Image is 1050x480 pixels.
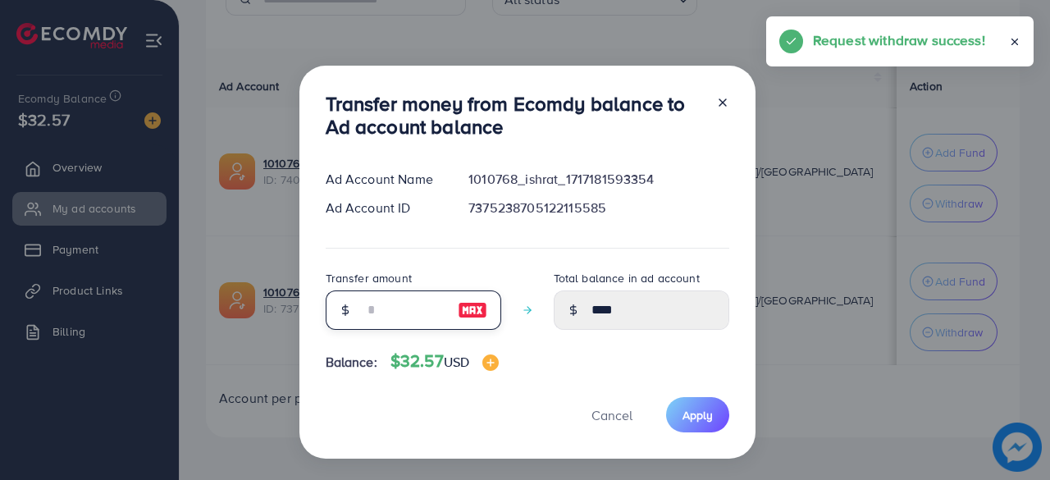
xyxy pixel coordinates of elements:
h4: $32.57 [390,351,499,372]
button: Cancel [571,397,653,432]
div: Ad Account ID [313,199,456,217]
img: image [458,300,487,320]
span: Cancel [591,406,632,424]
h5: Request withdraw success! [813,30,985,51]
div: Ad Account Name [313,170,456,189]
label: Transfer amount [326,270,412,286]
img: image [482,354,499,371]
span: Apply [682,407,713,423]
label: Total balance in ad account [554,270,700,286]
h3: Transfer money from Ecomdy balance to Ad account balance [326,92,703,139]
span: USD [444,353,469,371]
div: 1010768_ishrat_1717181593354 [455,170,742,189]
button: Apply [666,397,729,432]
span: Balance: [326,353,377,372]
div: 7375238705122115585 [455,199,742,217]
